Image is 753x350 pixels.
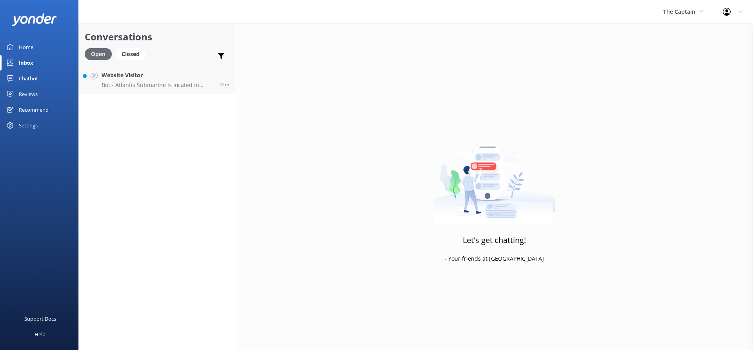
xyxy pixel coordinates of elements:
img: artwork of a man stealing a conversation from at giant smartphone [434,126,555,224]
div: Support Docs [24,311,56,326]
a: Closed [116,49,149,58]
div: Open [85,48,112,60]
div: Reviews [19,86,38,102]
h4: Website Visitor [102,71,213,80]
h3: Let's get chatting! [463,234,526,247]
div: Chatbot [19,71,38,86]
div: Closed [116,48,146,60]
p: - Your friends at [GEOGRAPHIC_DATA] [445,254,544,263]
p: Bot: - Atlantis Submarine is located in front of Renaissance Windcreek. - Semi Submarine is locat... [102,82,213,89]
img: yonder-white-logo.png [12,13,57,26]
div: Settings [19,118,38,133]
div: Help [35,326,45,342]
span: Sep 06 2025 08:21pm (UTC -04:00) America/Caracas [219,81,229,88]
h2: Conversations [85,29,229,44]
a: Open [85,49,116,58]
div: Home [19,39,33,55]
div: Recommend [19,102,49,118]
span: The Captain [663,8,695,15]
div: Inbox [19,55,33,71]
a: Website VisitorBot:- Atlantis Submarine is located in front of Renaissance Windcreek. - Semi Subm... [79,65,235,94]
